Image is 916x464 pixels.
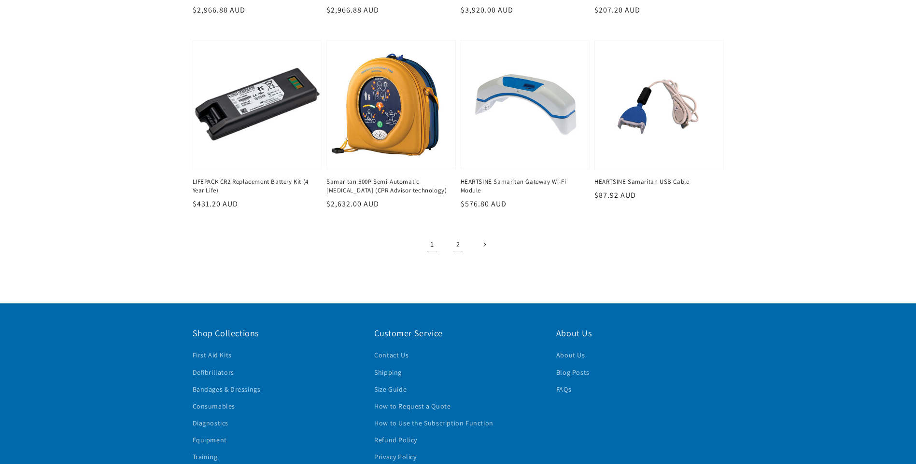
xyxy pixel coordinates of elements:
[193,364,234,381] a: Defibrillators
[374,415,493,432] a: How to Use the Subscription Function
[374,349,409,364] a: Contact Us
[556,381,571,398] a: FAQs
[374,432,417,449] a: Refund Policy
[448,234,469,255] a: Page 2
[193,177,316,195] a: LIFEPACK CR2 Replacement Battery Kit (4 Year Life)
[374,364,402,381] a: Shipping
[193,349,232,364] a: First Aid Kits
[193,415,229,432] a: Diagnostics
[556,349,585,364] a: About Us
[326,177,450,195] a: Samaritan 500P Semi-Automatic [MEDICAL_DATA] (CPR Advisor technology)
[374,398,451,415] a: How to Request a Quote
[461,177,584,195] a: HEARTSINE Samaritan Gateway Wi-Fi Module
[193,381,261,398] a: Bandages & Dressings
[193,432,227,449] a: Equipment
[474,234,495,255] a: Next page
[193,398,236,415] a: Consumables
[193,234,724,255] nav: Pagination
[193,328,360,339] h2: Shop Collections
[422,234,443,255] span: Page 1
[374,328,542,339] h2: Customer Service
[374,381,407,398] a: Size Guide
[556,328,724,339] h2: About Us
[594,177,718,186] a: HEARTSINE Samaritan USB Cable
[556,364,590,381] a: Blog Posts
